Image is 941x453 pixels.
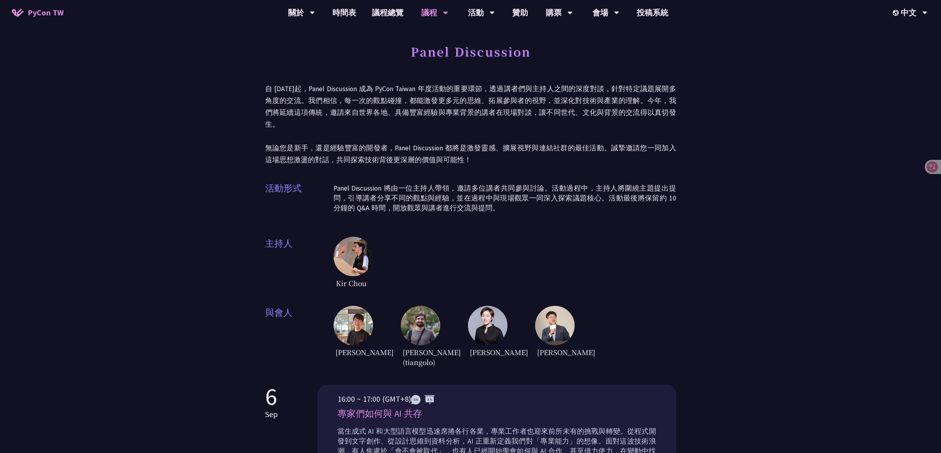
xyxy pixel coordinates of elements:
[334,345,369,359] span: [PERSON_NAME]
[401,306,440,345] img: Sebasti%C3%A1nRam%C3%ADrez.1365658.jpeg
[338,407,656,421] p: 專家們如何與 AI 共存
[265,83,676,166] p: 自 [DATE]起，Panel Discussion 成為 PyCon Taiwan 年度活動的重要環節，透過講者們與主持人之間的深度對談，針對特定議題展開多角度的交流。我們相信，每一次的觀點碰...
[265,237,334,290] span: 主持人
[12,9,24,17] img: Home icon of PyCon TW 2025
[535,306,575,345] img: YCChen.e5e7a43.jpg
[4,3,72,22] a: PyCon TW
[265,385,278,408] p: 6
[265,182,334,221] span: 活動形式
[411,39,531,63] h1: Panel Discussion
[28,7,64,19] span: PyCon TW
[893,10,901,16] img: Locale Icon
[334,237,373,276] img: Kir Chou
[265,408,278,420] p: Sep
[334,276,369,290] span: Kir Chou
[401,345,436,369] span: [PERSON_NAME] (tiangolo)
[535,345,571,359] span: [PERSON_NAME]
[334,306,373,345] img: DongheeNa.093fe47.jpeg
[468,345,504,359] span: [PERSON_NAME]
[334,183,676,213] p: Panel Discussion 將由一位主持人帶領，邀請多位講者共同參與討論。活動過程中，主持人將圍繞主題提出提問，引導講者分享不同的觀點與經驗，並在過程中與現場觀眾一同深入探索議題核心。活動...
[411,395,435,404] img: ENEN.5a408d1.svg
[265,306,334,369] span: 與會人
[338,393,656,405] p: 16:00 ~ 17:00 (GMT+8)
[468,306,507,345] img: TicaLin.61491bf.png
